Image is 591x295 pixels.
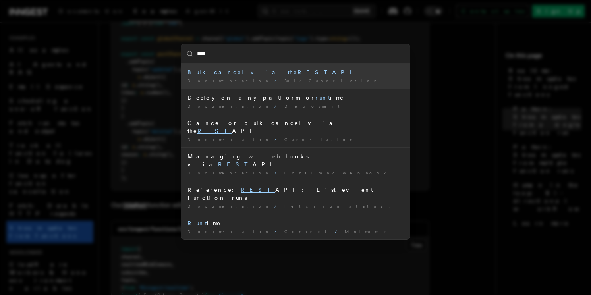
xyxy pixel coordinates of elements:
[187,229,271,234] span: Documentation
[345,229,463,234] span: Minimum requirements
[187,186,404,202] div: Reference: API: List event function runs
[274,229,281,234] span: /
[274,104,281,108] span: /
[284,204,459,208] span: Fetch run status and output
[187,137,271,142] span: Documentation
[197,128,232,134] mark: REST
[218,161,253,168] mark: REST
[274,204,281,208] span: /
[284,170,435,175] span: Consuming webhook events
[187,104,271,108] span: Documentation
[187,152,404,168] div: Managing webhooks via API
[187,119,404,135] div: Cancel or bulk cancel via the API
[284,229,332,234] span: Connect
[187,68,404,76] div: Bulk cancel via the API
[284,137,355,142] span: Cancellation
[187,219,404,227] div: ime
[274,170,281,175] span: /
[187,220,207,226] mark: Runt
[241,187,275,193] mark: REST
[187,94,404,102] div: Deploy on any platform or ime
[187,204,271,208] span: Documentation
[284,104,345,108] span: Deployment
[274,78,281,83] span: /
[297,69,332,75] mark: REST
[315,94,330,101] mark: runt
[335,229,342,234] span: /
[284,78,380,83] span: Bulk Cancellation
[274,137,281,142] span: /
[187,78,271,83] span: Documentation
[187,170,271,175] span: Documentation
